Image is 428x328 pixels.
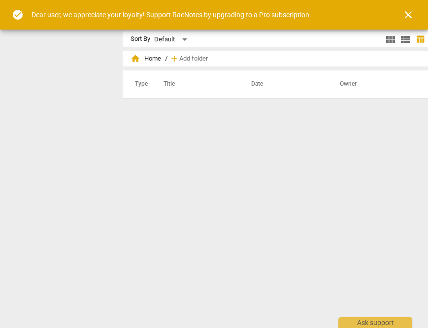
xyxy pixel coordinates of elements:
div: Ask support [338,317,412,328]
a: Pro subscription [259,11,309,19]
div: Dear user, we appreciate your loyalty! Support RaeNotes by upgrading to a [32,10,309,20]
button: Table view [413,32,428,47]
th: Type [127,70,152,98]
span: table_chart [416,34,425,44]
button: List view [398,32,413,47]
span: close [402,9,414,21]
th: Title [152,70,239,98]
span: add [169,54,179,64]
span: Home [131,54,161,64]
th: Date [239,70,328,98]
span: Add folder [179,55,208,63]
span: / [165,55,167,63]
span: view_list [399,33,411,45]
button: Close [396,3,420,27]
th: Owner [328,70,425,98]
span: check_circle [12,9,24,21]
div: Sort By [131,35,150,43]
button: Tile view [383,32,398,47]
span: view_module [385,33,396,45]
span: home [131,54,140,64]
div: Default [154,32,191,47]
